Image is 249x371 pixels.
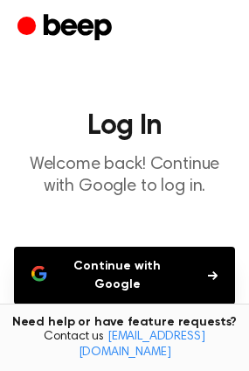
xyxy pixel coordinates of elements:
a: [EMAIL_ADDRESS][DOMAIN_NAME] [79,331,205,359]
p: Welcome back! Continue with Google to log in. [14,154,235,198]
a: Beep [17,11,116,45]
button: Continue with Google [14,247,235,304]
h1: Log In [14,112,235,140]
span: Contact us [10,330,239,360]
